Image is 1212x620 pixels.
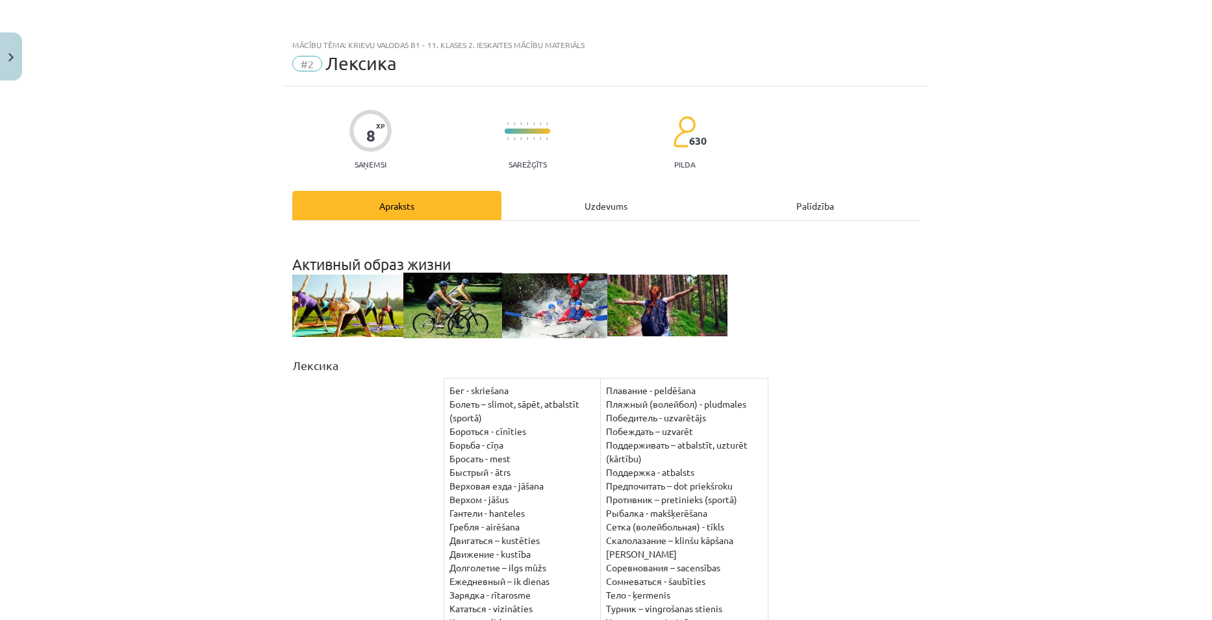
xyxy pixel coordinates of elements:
[520,137,522,140] img: icon-short-line-57e1e144782c952c97e751825c79c345078a6d821885a25fce030b3d8c18986b.svg
[403,273,502,338] img: C:\Users\Aleksandr\AppData\Local\Microsoft\Windows\Temporary Internet Files\Content.MSO\DBFA1ABC.tmp
[674,160,695,169] p: pilda
[292,191,501,220] div: Apraksts
[546,122,548,125] img: icon-short-line-57e1e144782c952c97e751825c79c345078a6d821885a25fce030b3d8c18986b.svg
[520,122,522,125] img: icon-short-line-57e1e144782c952c97e751825c79c345078a6d821885a25fce030b3d8c18986b.svg
[507,137,509,140] img: icon-short-line-57e1e144782c952c97e751825c79c345078a6d821885a25fce030b3d8c18986b.svg
[366,127,375,145] div: 8
[540,122,541,125] img: icon-short-line-57e1e144782c952c97e751825c79c345078a6d821885a25fce030b3d8c18986b.svg
[673,116,696,148] img: students-c634bb4e5e11cddfef0936a35e636f08e4e9abd3cc4e673bd6f9a4125e45ecb1.svg
[501,191,711,220] div: Uzdevums
[507,122,509,125] img: icon-short-line-57e1e144782c952c97e751825c79c345078a6d821885a25fce030b3d8c18986b.svg
[292,342,920,374] h2: Лексика
[349,160,392,169] p: Saņemsi
[502,273,607,338] img: Что означает активный образ жизни?
[533,122,535,125] img: icon-short-line-57e1e144782c952c97e751825c79c345078a6d821885a25fce030b3d8c18986b.svg
[509,160,547,169] p: Sarežģīts
[292,275,403,337] img: Здоровье человека. Как сохранить и укрепить – УО "Гродненский государственный колледж техники, те...
[540,137,541,140] img: icon-short-line-57e1e144782c952c97e751825c79c345078a6d821885a25fce030b3d8c18986b.svg
[292,232,920,338] h1: Активный образ жизни
[711,191,920,220] div: Palīdzība
[376,122,385,129] span: XP
[325,53,397,74] span: Лексика
[514,122,515,125] img: icon-short-line-57e1e144782c952c97e751825c79c345078a6d821885a25fce030b3d8c18986b.svg
[527,137,528,140] img: icon-short-line-57e1e144782c952c97e751825c79c345078a6d821885a25fce030b3d8c18986b.svg
[607,275,727,336] img: Чем полезен активный образ жизни
[514,137,515,140] img: icon-short-line-57e1e144782c952c97e751825c79c345078a6d821885a25fce030b3d8c18986b.svg
[546,137,548,140] img: icon-short-line-57e1e144782c952c97e751825c79c345078a6d821885a25fce030b3d8c18986b.svg
[8,53,14,62] img: icon-close-lesson-0947bae3869378f0d4975bcd49f059093ad1ed9edebbc8119c70593378902aed.svg
[292,56,322,71] span: #2
[292,40,920,49] div: Mācību tēma: Krievu valodas b1 - 11. klases 2. ieskaites mācību materiāls
[527,122,528,125] img: icon-short-line-57e1e144782c952c97e751825c79c345078a6d821885a25fce030b3d8c18986b.svg
[533,137,535,140] img: icon-short-line-57e1e144782c952c97e751825c79c345078a6d821885a25fce030b3d8c18986b.svg
[689,135,707,147] span: 630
